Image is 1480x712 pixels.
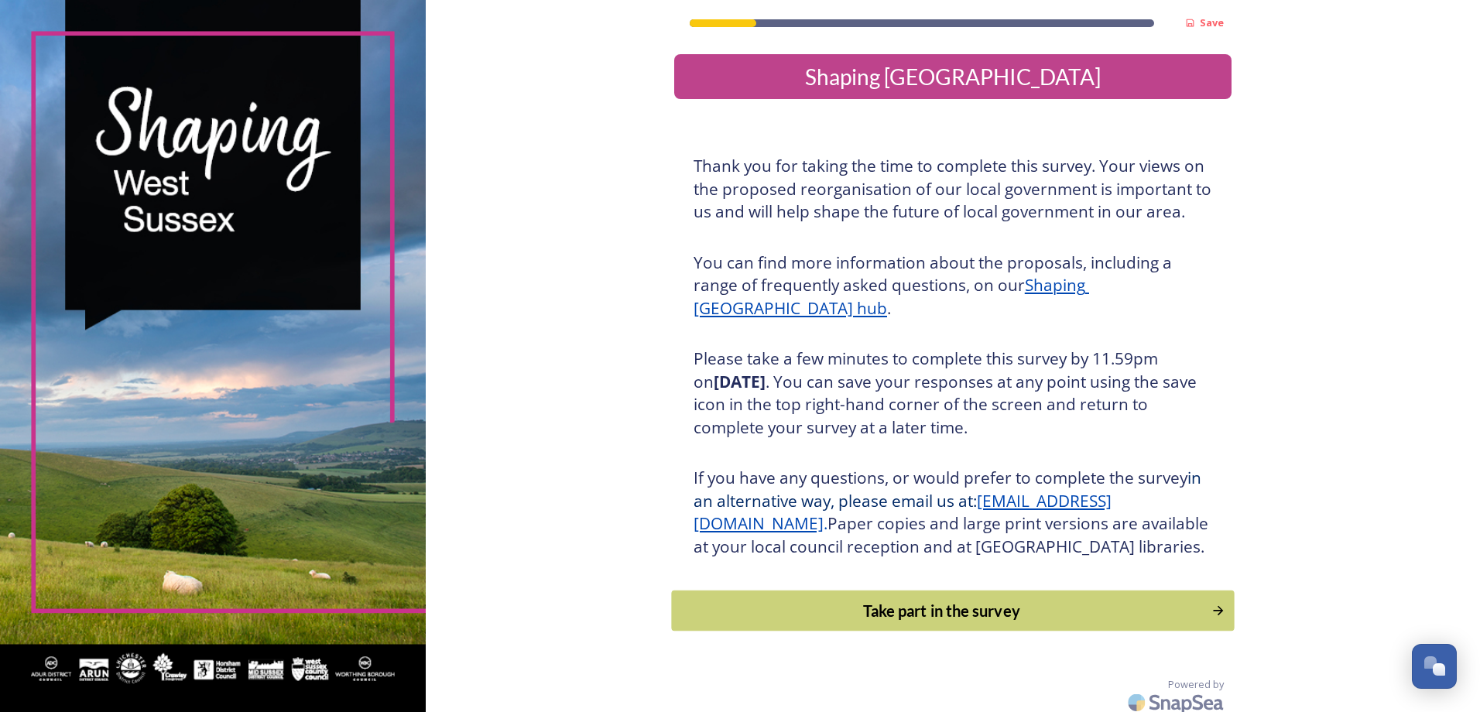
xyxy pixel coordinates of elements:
h3: Thank you for taking the time to complete this survey. Your views on the proposed reorganisation ... [694,155,1212,224]
a: [EMAIL_ADDRESS][DOMAIN_NAME] [694,490,1112,535]
div: Take part in the survey [680,599,1203,622]
h3: You can find more information about the proposals, including a range of frequently asked question... [694,252,1212,320]
button: Open Chat [1412,644,1457,689]
span: . [824,512,827,534]
h3: Please take a few minutes to complete this survey by 11.59pm on . You can save your responses at ... [694,347,1212,439]
span: Powered by [1168,677,1224,692]
strong: Save [1200,15,1224,29]
button: Continue [671,590,1234,632]
span: in an alternative way, please email us at: [694,467,1205,512]
div: Shaping [GEOGRAPHIC_DATA] [680,60,1225,93]
strong: [DATE] [714,371,766,392]
h3: If you have any questions, or would prefer to complete the survey Paper copies and large print ve... [694,467,1212,558]
a: Shaping [GEOGRAPHIC_DATA] hub [694,274,1089,319]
